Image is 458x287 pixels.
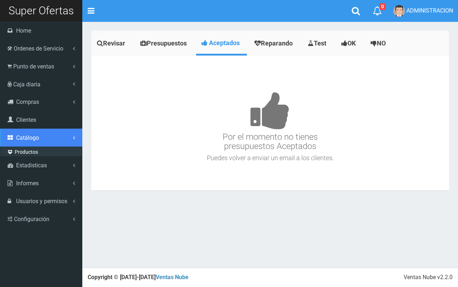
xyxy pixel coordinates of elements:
h4: Puedes volver a enviar un email a los clientes. [93,154,447,162]
span: 0 [379,3,386,10]
strong: Copyright © [DATE]-[DATE] [88,274,189,281]
a: Revisar [91,32,133,54]
span: Configuración [14,216,49,223]
span: Informes [16,180,39,187]
span: Revisar [103,39,125,47]
span: NO [377,39,386,47]
a: Reparando [249,32,300,54]
a: Test [302,32,334,54]
span: Usuarios y permisos [16,198,67,205]
span: ADMINISTRACION [406,7,453,14]
span: Test [314,39,326,47]
span: Estadisticas [16,162,47,169]
a: NO [365,32,393,54]
span: Home [16,27,31,34]
span: Aceptados [209,39,240,47]
a: Productos [2,147,82,157]
a: Presupuestos [135,32,194,54]
a: Aceptados [196,32,247,54]
span: Catálogo [16,134,39,141]
span: Caja diaria [13,81,40,88]
span: Punto de ventas [13,63,54,70]
a: OK [336,32,363,54]
div: Ventas Nube v2.2.0 [404,273,453,282]
span: Presupuestos [147,39,187,47]
img: User Image [393,5,405,17]
span: Super Ofertas [9,4,74,17]
span: Ordenes de Servicio [14,45,63,52]
span: Compras [16,99,39,105]
a: Ventas Nube [156,274,189,281]
h3: Por el momento no tienes presupuestos Aceptados [93,70,447,151]
span: OK [347,39,356,47]
span: Clientes [16,116,36,123]
span: Reparando [261,39,293,47]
